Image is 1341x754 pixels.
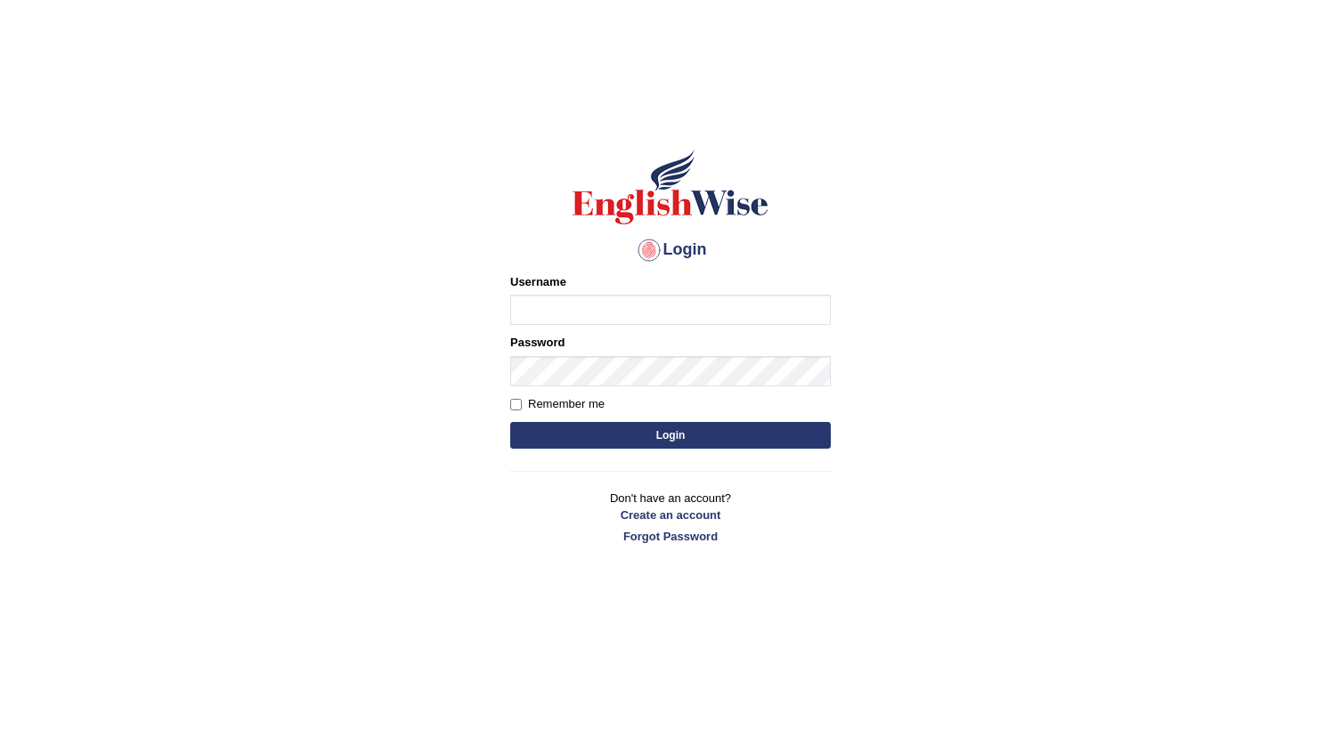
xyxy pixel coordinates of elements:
[510,399,522,410] input: Remember me
[510,395,605,413] label: Remember me
[510,528,831,545] a: Forgot Password
[510,422,831,449] button: Login
[510,334,565,351] label: Password
[510,507,831,523] a: Create an account
[569,147,772,227] img: Logo of English Wise sign in for intelligent practice with AI
[510,273,566,290] label: Username
[510,490,831,545] p: Don't have an account?
[510,236,831,264] h4: Login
